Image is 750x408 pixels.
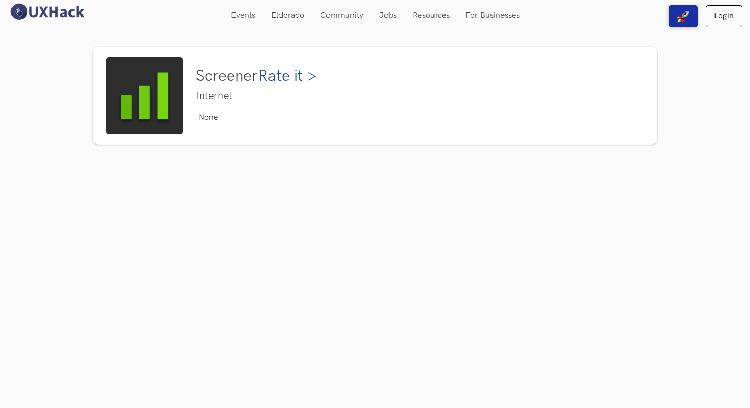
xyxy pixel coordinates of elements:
[106,57,183,134] img: Screener logo
[258,67,317,86] a: Rate it >
[706,5,742,27] a: Login
[196,90,317,102] h4: Internet
[198,112,317,124] p: None
[263,5,312,26] a: Eldorado
[405,5,458,26] a: Resources
[677,10,689,23] img: rocket
[8,3,86,21] img: UXHack logo
[312,5,371,26] a: Community
[458,5,528,26] a: For Businesses
[196,67,317,86] h3: Screener
[371,5,405,26] a: Jobs
[223,5,263,26] a: Events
